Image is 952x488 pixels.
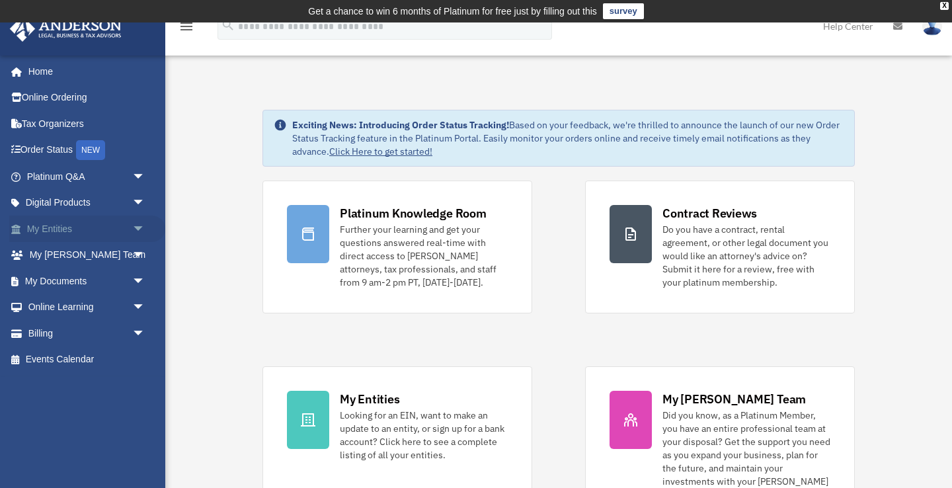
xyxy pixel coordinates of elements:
[9,242,165,268] a: My [PERSON_NAME] Teamarrow_drop_down
[9,268,165,294] a: My Documentsarrow_drop_down
[132,216,159,243] span: arrow_drop_down
[340,409,508,462] div: Looking for an EIN, want to make an update to an entity, or sign up for a bank account? Click her...
[132,294,159,321] span: arrow_drop_down
[132,190,159,217] span: arrow_drop_down
[9,190,165,216] a: Digital Productsarrow_drop_down
[178,23,194,34] a: menu
[9,320,165,346] a: Billingarrow_drop_down
[329,145,432,157] a: Click Here to get started!
[9,58,159,85] a: Home
[603,3,644,19] a: survey
[585,181,855,313] a: Contract Reviews Do you have a contract, rental agreement, or other legal document you would like...
[9,137,165,164] a: Order StatusNEW
[9,110,165,137] a: Tax Organizers
[6,16,126,42] img: Anderson Advisors Platinum Portal
[9,294,165,321] a: Online Learningarrow_drop_down
[340,205,487,222] div: Platinum Knowledge Room
[178,19,194,34] i: menu
[662,223,830,289] div: Do you have a contract, rental agreement, or other legal document you would like an attorney's ad...
[132,163,159,190] span: arrow_drop_down
[292,118,844,158] div: Based on your feedback, we're thrilled to announce the launch of our new Order Status Tracking fe...
[662,391,806,407] div: My [PERSON_NAME] Team
[340,391,399,407] div: My Entities
[340,223,508,289] div: Further your learning and get your questions answered real-time with direct access to [PERSON_NAM...
[9,163,165,190] a: Platinum Q&Aarrow_drop_down
[132,320,159,347] span: arrow_drop_down
[76,140,105,160] div: NEW
[132,268,159,295] span: arrow_drop_down
[940,2,949,10] div: close
[221,18,235,32] i: search
[9,85,165,111] a: Online Ordering
[922,17,942,36] img: User Pic
[9,346,165,373] a: Events Calendar
[292,119,509,131] strong: Exciting News: Introducing Order Status Tracking!
[132,242,159,269] span: arrow_drop_down
[308,3,597,19] div: Get a chance to win 6 months of Platinum for free just by filling out this
[662,205,757,222] div: Contract Reviews
[262,181,532,313] a: Platinum Knowledge Room Further your learning and get your questions answered real-time with dire...
[9,216,165,242] a: My Entitiesarrow_drop_down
